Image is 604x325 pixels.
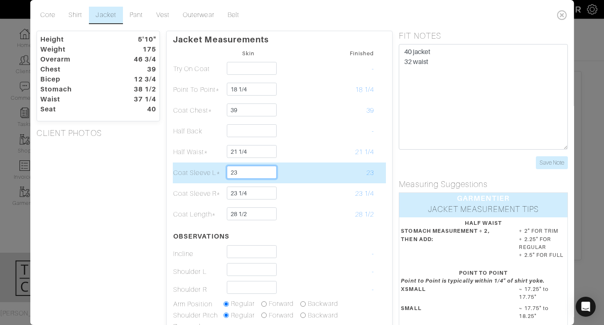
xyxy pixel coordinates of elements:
td: Try On Coat [173,59,223,79]
td: Coat Length* [173,204,223,225]
dd: ~ 17.25" to 17.75" [513,285,572,301]
dt: XSMALL [395,285,513,304]
span: 18 1/4 [355,86,374,94]
dt: 175 [120,44,162,54]
dt: Stomach [34,84,120,94]
dt: SMALL [395,304,513,323]
div: POINT TO POINT [401,269,565,277]
a: Shirt [62,7,89,24]
dt: 40 [120,104,162,114]
td: Coat Sleeve L* [173,162,223,183]
td: Incline [173,245,223,263]
span: - [372,268,374,276]
textarea: 40 jacket 32 waist [399,44,567,150]
td: Coat Sleeve R* [173,183,223,204]
a: Belt [221,7,246,24]
td: Half Waist* [173,142,223,162]
td: Point To Point* [173,79,223,100]
h5: Measuring Suggestions [399,179,567,189]
label: Backward [308,310,338,320]
em: Point to Point is typically within 1/4" of shirt yoke. [401,278,545,284]
dt: 38 1/2 [120,84,162,94]
a: Core [34,7,62,24]
dt: STOMACH MEASUREMENT ÷ 2, THEN ADD: [395,227,513,262]
dt: 37 1/4 [120,94,162,104]
small: Skin [242,50,254,57]
span: 23 [366,169,374,177]
td: Shoulder L [173,263,223,281]
th: OBSERVATIONS [173,225,223,245]
label: Backward [308,299,338,309]
div: GARMENTIER [399,193,567,204]
span: - [372,65,374,73]
dt: Overarm [34,54,120,64]
span: 28 1/2 [355,211,374,218]
dt: 46 3/4 [120,54,162,64]
h5: FIT NOTES [399,31,567,41]
p: Jacket Measurements [173,31,386,44]
small: Finished [350,50,374,57]
span: - [372,286,374,293]
span: 39 [366,107,374,114]
dt: Waist [34,94,120,104]
span: 21 1/4 [355,148,374,156]
div: JACKET MEASUREMENT TIPS [399,204,567,217]
dt: Weight [34,44,120,54]
dt: 5'10" [120,34,162,44]
td: Arm Position [173,298,223,310]
dt: Bicep [34,74,120,84]
h5: CLIENT PHOTOS [37,128,160,138]
a: Outerwear [176,7,221,24]
td: Half Back [173,121,223,142]
span: 23 1/4 [355,190,374,197]
td: Coat Chest* [173,100,223,121]
label: Regular [231,299,254,309]
dt: Chest [34,64,120,74]
div: Open Intercom Messenger [576,297,596,317]
dd: ~ 17.75" to 18.25" [513,304,572,320]
td: Shoulder R [173,281,223,298]
a: Jacket [89,7,123,24]
span: - [372,250,374,258]
dt: Seat [34,104,120,114]
label: Forward [269,299,294,309]
label: Forward [269,310,294,320]
div: HALF WAIST [401,219,565,227]
td: Shoulder Pitch [173,310,223,322]
dd: + 2" FOR TRIM + 2.25" FOR REGULAR + 2.5" FOR FULL [513,227,572,259]
span: - [372,128,374,135]
input: Save Note [535,156,567,169]
a: Pant [123,7,149,24]
dt: 12 3/4 [120,74,162,84]
dt: Height [34,34,120,44]
label: Regular [231,310,254,320]
a: Vest [150,7,176,24]
dt: 39 [120,64,162,74]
